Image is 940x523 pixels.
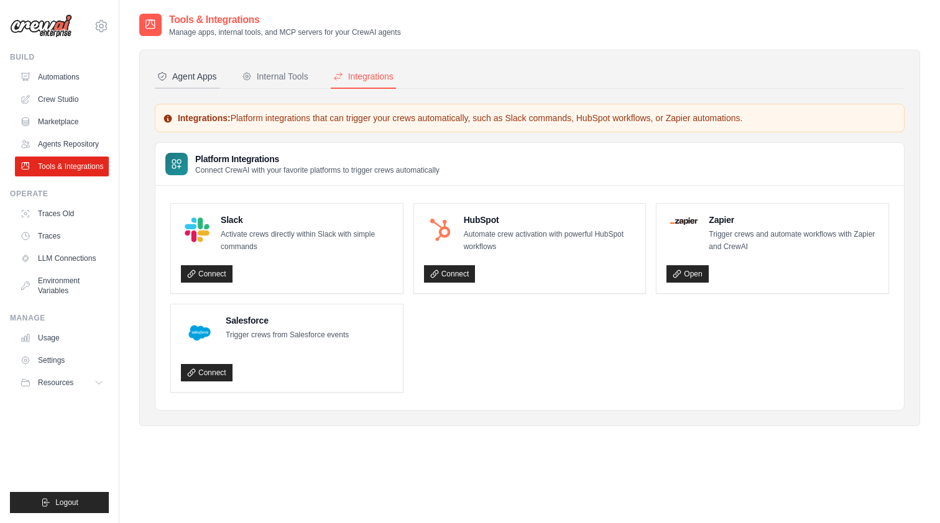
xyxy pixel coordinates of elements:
[424,265,476,283] a: Connect
[15,328,109,348] a: Usage
[15,89,109,109] a: Crew Studio
[195,153,440,165] h3: Platform Integrations
[242,70,308,83] div: Internal Tools
[221,229,393,253] p: Activate crews directly within Slack with simple commands
[15,226,109,246] a: Traces
[10,313,109,323] div: Manage
[10,189,109,199] div: Operate
[195,165,440,175] p: Connect CrewAI with your favorite platforms to trigger crews automatically
[15,157,109,176] a: Tools & Integrations
[15,67,109,87] a: Automations
[169,27,401,37] p: Manage apps, internal tools, and MCP servers for your CrewAI agents
[157,70,217,83] div: Agent Apps
[169,12,401,27] h2: Tools & Integrations
[464,214,636,226] h4: HubSpot
[15,373,109,393] button: Resources
[38,378,73,388] span: Resources
[10,14,72,38] img: Logo
[181,265,233,283] a: Connect
[464,229,636,253] p: Automate crew activation with powerful HubSpot workflows
[55,498,78,507] span: Logout
[226,329,349,342] p: Trigger crews from Salesforce events
[226,314,349,327] h4: Salesforce
[10,52,109,62] div: Build
[15,204,109,224] a: Traces Old
[178,113,231,123] strong: Integrations:
[10,492,109,513] button: Logout
[670,217,698,225] img: Zapier Logo
[15,350,109,370] a: Settings
[15,271,109,301] a: Environment Variables
[239,65,311,89] button: Internal Tools
[185,318,214,348] img: Salesforce Logo
[428,217,453,242] img: HubSpot Logo
[15,112,109,132] a: Marketplace
[333,70,394,83] div: Integrations
[221,214,393,226] h4: Slack
[15,134,109,154] a: Agents Repository
[181,364,233,381] a: Connect
[709,229,878,253] p: Trigger crews and automate workflows with Zapier and CrewAI
[666,265,708,283] a: Open
[331,65,396,89] button: Integrations
[709,214,878,226] h4: Zapier
[155,65,219,89] button: Agent Apps
[185,217,210,242] img: Slack Logo
[163,112,896,124] p: Platform integrations that can trigger your crews automatically, such as Slack commands, HubSpot ...
[15,248,109,268] a: LLM Connections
